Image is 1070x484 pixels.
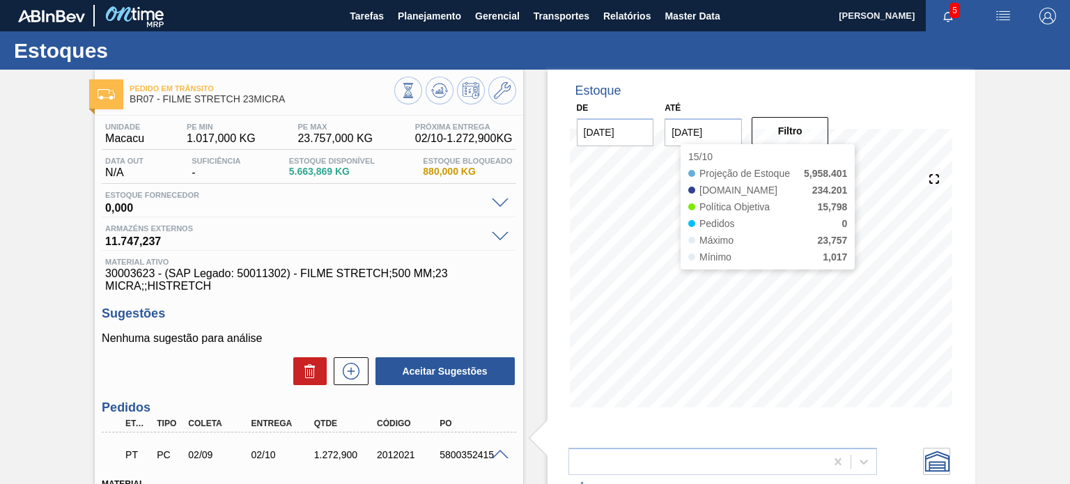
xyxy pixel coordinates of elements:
span: 30003623 - (SAP Legado: 50011302) - FILME STRETCH;500 MM;23 MICRA;;HISTRETCH [105,267,512,292]
div: Estoque [575,84,621,98]
div: Tipo [153,419,185,428]
img: Logout [1039,8,1056,24]
div: Etapa [122,419,153,428]
input: dd/mm/yyyy [577,118,654,146]
span: Armazéns externos [105,224,484,233]
p: PT [125,449,150,460]
span: 0,000 [105,199,484,213]
span: Pedido em Trânsito [130,84,394,93]
div: 5800352415 [436,449,505,460]
span: Material ativo [105,258,512,266]
div: Pedido em Trânsito [122,439,153,470]
input: dd/mm/yyyy [665,118,742,146]
label: De [577,103,589,113]
label: Até [665,103,681,113]
div: N/A [102,157,147,179]
span: Planejamento [398,8,461,24]
div: Coleta [185,419,254,428]
span: Relatórios [603,8,651,24]
p: Nenhuma sugestão para análise [102,332,515,345]
h3: Sugestões [102,306,515,321]
span: PE MAX [297,123,373,131]
span: 5.663,869 KG [289,166,375,177]
span: BR07 - FILME STRETCH 23MICRA [130,94,394,104]
div: - [188,157,244,179]
div: 2012021 [373,449,442,460]
div: Entrega [248,419,317,428]
button: Programar Estoque [457,77,485,104]
button: Notificações [926,6,970,26]
div: 02/09/2025 [185,449,254,460]
span: Unidade [105,123,144,131]
span: Suficiência [192,157,240,165]
div: 1.272,900 [311,449,380,460]
img: userActions [995,8,1011,24]
h1: Estoques [14,42,261,58]
button: Aceitar Sugestões [375,357,515,385]
div: Pedido de Compra [153,449,185,460]
span: 11.747,237 [105,233,484,247]
span: Macacu [105,132,144,145]
span: Data out [105,157,144,165]
span: Estoque Bloqueado [423,157,512,165]
span: Próxima Entrega [415,123,513,131]
button: Ir ao Master Data / Geral [488,77,516,104]
span: Master Data [665,8,720,24]
div: Qtde [311,419,380,428]
span: 23.757,000 KG [297,132,373,145]
span: Estoque Fornecedor [105,191,484,199]
img: Ícone [98,89,115,100]
span: 1.017,000 KG [187,132,256,145]
span: 02/10 - 1.272,900 KG [415,132,513,145]
button: Visão Geral dos Estoques [394,77,422,104]
span: Estoque Disponível [289,157,375,165]
span: Transportes [534,8,589,24]
div: Nova sugestão [327,357,369,385]
img: TNhmsLtSVTkK8tSr43FrP2fwEKptu5GPRR3wAAAABJRU5ErkJggg== [18,10,85,22]
span: Gerencial [475,8,520,24]
div: Código [373,419,442,428]
div: PO [436,419,505,428]
button: Filtro [752,117,829,145]
button: Atualizar Gráfico [426,77,453,104]
span: PE MIN [187,123,256,131]
div: Aceitar Sugestões [369,356,516,387]
span: Tarefas [350,8,384,24]
h3: Pedidos [102,400,515,415]
div: 02/10/2025 [248,449,317,460]
div: Excluir Sugestões [286,357,327,385]
span: 880,000 KG [423,166,512,177]
span: 5 [949,3,960,18]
